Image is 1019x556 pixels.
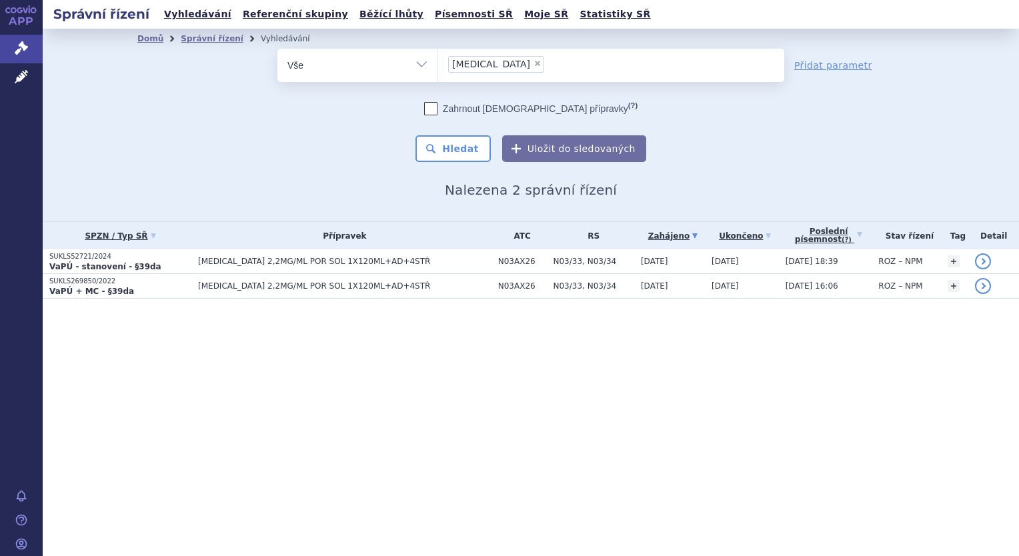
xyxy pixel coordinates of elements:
[49,287,134,296] strong: VaPÚ + MC - §39da
[547,222,634,249] th: RS
[712,281,739,291] span: [DATE]
[641,227,705,245] a: Zahájeno
[712,257,739,266] span: [DATE]
[786,257,838,266] span: [DATE] 18:39
[498,281,547,291] span: N03AX26
[641,257,668,266] span: [DATE]
[431,5,517,23] a: Písemnosti SŘ
[160,5,235,23] a: Vyhledávání
[628,101,638,110] abbr: (?)
[239,5,352,23] a: Referenční skupiny
[554,257,634,266] span: N03/33, N03/34
[49,252,191,261] p: SUKLS52721/2024
[43,5,160,23] h2: Správní řízení
[415,135,491,162] button: Hledat
[786,281,838,291] span: [DATE] 16:06
[49,277,191,286] p: SUKLS269850/2022
[554,281,634,291] span: N03/33, N03/34
[498,257,547,266] span: N03AX26
[975,278,991,294] a: detail
[181,34,243,43] a: Správní řízení
[355,5,427,23] a: Běžící lhůty
[712,227,779,245] a: Ukončeno
[534,59,542,67] span: ×
[424,102,638,115] label: Zahrnout [DEMOGRAPHIC_DATA] přípravky
[520,5,572,23] a: Moje SŘ
[452,59,530,69] span: [MEDICAL_DATA]
[491,222,547,249] th: ATC
[941,222,969,249] th: Tag
[198,281,491,291] span: [MEDICAL_DATA] 2,2MG/ML POR SOL 1X120ML+AD+4STŘ
[948,255,960,267] a: +
[878,257,922,266] span: ROZ – NPM
[548,55,556,72] input: [MEDICAL_DATA]
[641,281,668,291] span: [DATE]
[948,280,960,292] a: +
[975,253,991,269] a: detail
[49,262,161,271] strong: VaPÚ - stanovení - §39da
[576,5,654,23] a: Statistiky SŘ
[445,182,617,198] span: Nalezena 2 správní řízení
[198,257,491,266] span: [MEDICAL_DATA] 2,2MG/ML POR SOL 1X120ML+AD+4STŘ
[191,222,491,249] th: Přípravek
[502,135,646,162] button: Uložit do sledovaných
[968,222,1019,249] th: Detail
[261,29,327,49] li: Vyhledávání
[137,34,163,43] a: Domů
[786,222,872,249] a: Poslednípísemnost(?)
[794,59,872,72] a: Přidat parametr
[878,281,922,291] span: ROZ – NPM
[49,227,191,245] a: SPZN / Typ SŘ
[872,222,940,249] th: Stav řízení
[842,236,852,244] abbr: (?)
